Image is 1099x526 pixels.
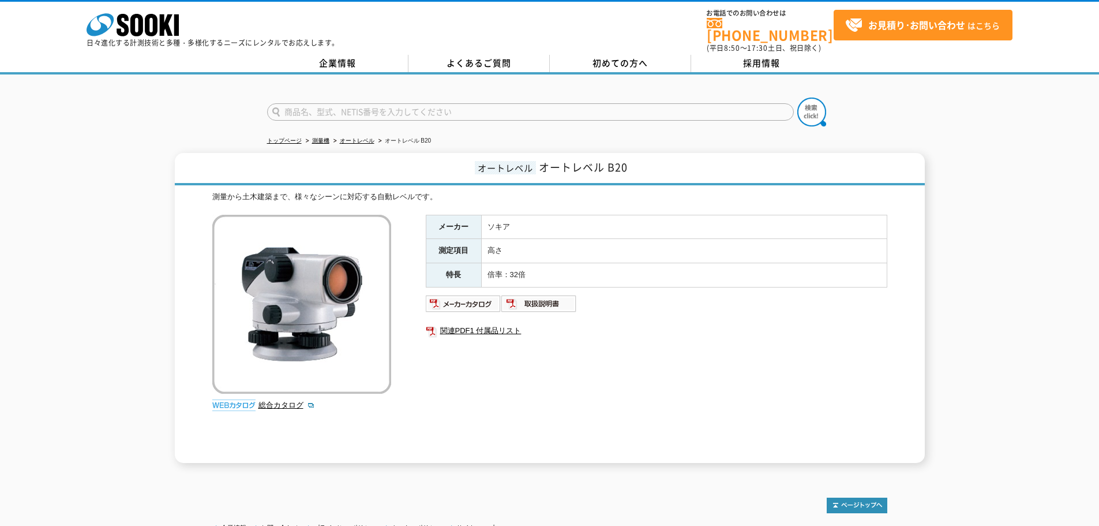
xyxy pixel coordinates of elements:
td: 倍率：32倍 [481,263,887,288]
span: 8:50 [724,43,740,53]
img: オートレベル B20 [212,215,391,394]
img: トップページへ [827,498,887,513]
a: 取扱説明書 [501,302,577,311]
li: オートレベル B20 [376,135,432,147]
a: 総合カタログ [258,401,315,409]
a: よくあるご質問 [408,55,550,72]
span: 初めての方へ [592,57,648,69]
a: 測量機 [312,137,329,144]
img: webカタログ [212,400,256,411]
span: 17:30 [747,43,768,53]
a: 関連PDF1 付属品リスト [426,323,887,338]
a: お見積り･お問い合わせはこちら [834,10,1012,40]
th: 特長 [426,263,481,288]
a: オートレベル [340,137,374,144]
a: 初めての方へ [550,55,691,72]
p: 日々進化する計測技術と多種・多様化するニーズにレンタルでお応えします。 [87,39,339,46]
img: メーカーカタログ [426,294,501,313]
td: 高さ [481,239,887,263]
div: 測量から土木建築まで、様々なシーンに対応する自動レベルです。 [212,191,887,203]
span: (平日 ～ 土日、祝日除く) [707,43,821,53]
span: お電話でのお問い合わせは [707,10,834,17]
a: メーカーカタログ [426,302,501,311]
a: 企業情報 [267,55,408,72]
span: オートレベル [475,161,536,174]
td: ソキア [481,215,887,239]
a: 採用情報 [691,55,832,72]
strong: お見積り･お問い合わせ [868,18,965,32]
th: 測定項目 [426,239,481,263]
span: オートレベル B20 [539,159,628,175]
input: 商品名、型式、NETIS番号を入力してください [267,103,794,121]
a: [PHONE_NUMBER] [707,18,834,42]
span: はこちら [845,17,1000,34]
img: 取扱説明書 [501,294,577,313]
a: トップページ [267,137,302,144]
th: メーカー [426,215,481,239]
img: btn_search.png [797,98,826,126]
